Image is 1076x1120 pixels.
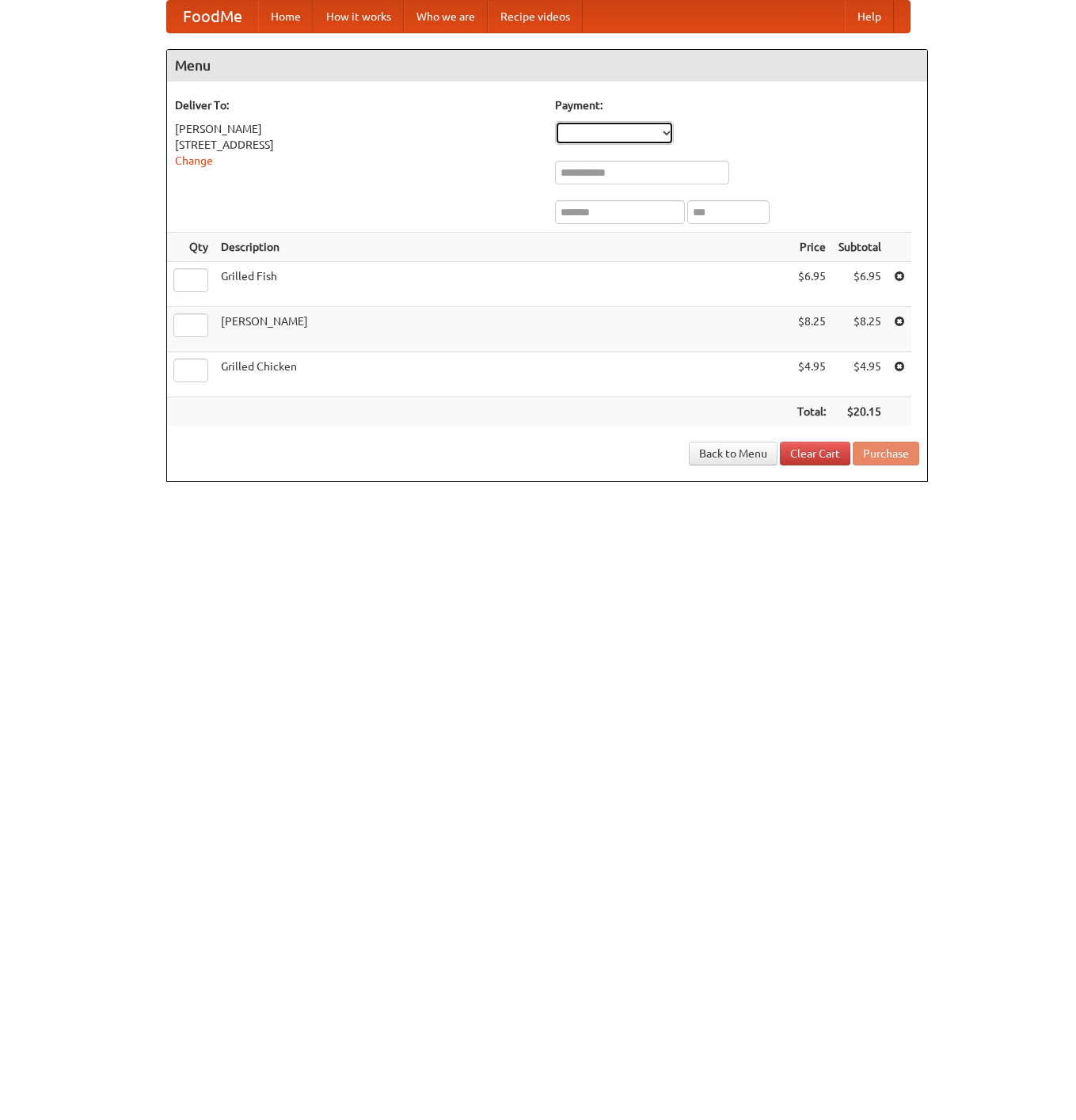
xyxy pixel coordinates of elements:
a: Clear Cart [780,442,850,465]
a: Help [845,1,894,32]
a: Recipe videos [488,1,583,32]
th: $20.15 [832,397,888,427]
h5: Deliver To: [175,97,539,113]
div: [STREET_ADDRESS] [175,137,539,153]
td: Grilled Chicken [215,352,791,397]
th: Subtotal [832,233,888,262]
td: $4.95 [832,352,888,397]
a: FoodMe [167,1,258,32]
th: Description [215,233,791,262]
a: Back to Menu [689,442,778,465]
div: [PERSON_NAME] [175,121,539,137]
h4: Menu [167,50,927,82]
th: Price [791,233,832,262]
a: Change [175,154,213,167]
h5: Payment: [555,97,919,113]
a: Who we are [404,1,488,32]
button: Purchase [853,442,919,465]
td: $6.95 [832,262,888,307]
td: $6.95 [791,262,832,307]
th: Qty [167,233,215,262]
td: $8.25 [832,307,888,352]
td: $4.95 [791,352,832,397]
a: How it works [314,1,404,32]
th: Total: [791,397,832,427]
td: [PERSON_NAME] [215,307,791,352]
td: Grilled Fish [215,262,791,307]
a: Home [258,1,314,32]
td: $8.25 [791,307,832,352]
